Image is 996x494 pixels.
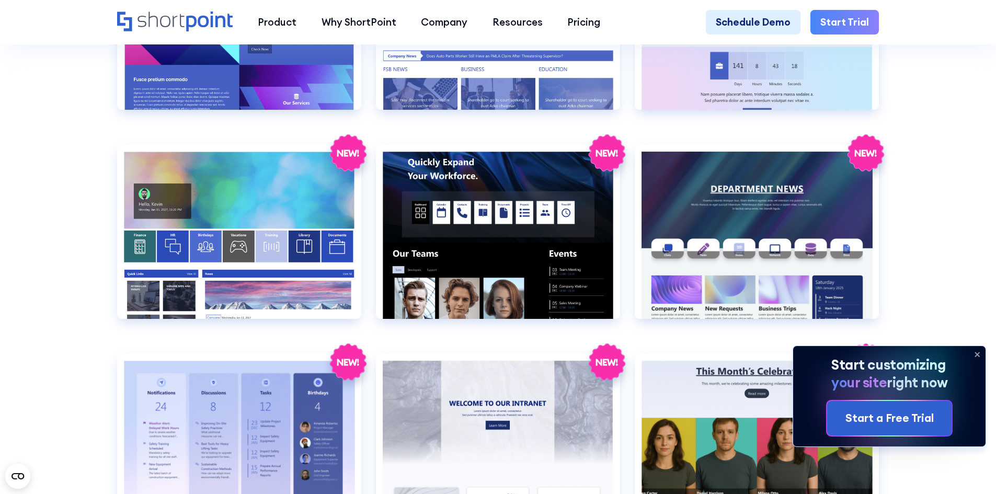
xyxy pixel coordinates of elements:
[810,10,879,35] a: Start Trial
[555,10,613,35] a: Pricing
[376,145,620,339] a: HR 5
[322,15,396,30] div: Why ShortPoint
[706,10,800,35] a: Schedule Demo
[117,12,233,33] a: Home
[245,10,309,35] a: Product
[480,10,555,35] a: Resources
[845,410,934,427] div: Start a Free Trial
[309,10,409,35] a: Why ShortPoint
[567,15,600,30] div: Pricing
[258,15,296,30] div: Product
[117,145,361,339] a: HR 4
[421,15,467,30] div: Company
[827,401,952,435] a: Start a Free Trial
[635,145,879,339] a: HR 6
[493,15,543,30] div: Resources
[5,464,30,489] button: Open CMP widget
[408,10,480,35] a: Company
